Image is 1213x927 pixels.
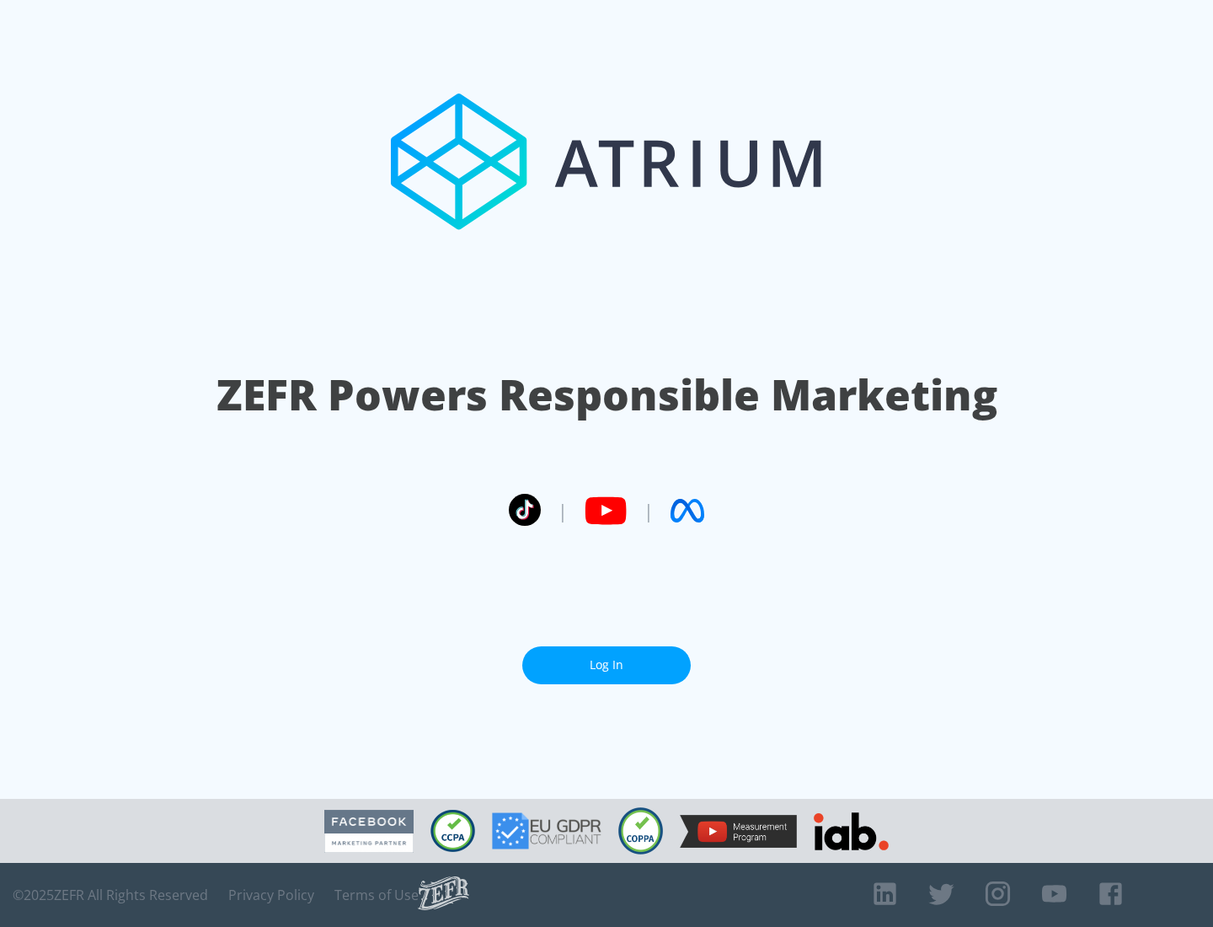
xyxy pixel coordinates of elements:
a: Log In [522,646,691,684]
img: GDPR Compliant [492,812,601,849]
a: Privacy Policy [228,887,314,903]
img: CCPA Compliant [430,810,475,852]
span: © 2025 ZEFR All Rights Reserved [13,887,208,903]
h1: ZEFR Powers Responsible Marketing [216,366,997,424]
img: Facebook Marketing Partner [324,810,414,853]
a: Terms of Use [334,887,419,903]
span: | [644,498,654,523]
img: COPPA Compliant [618,807,663,855]
img: YouTube Measurement Program [680,815,797,848]
span: | [558,498,568,523]
img: IAB [814,812,889,850]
